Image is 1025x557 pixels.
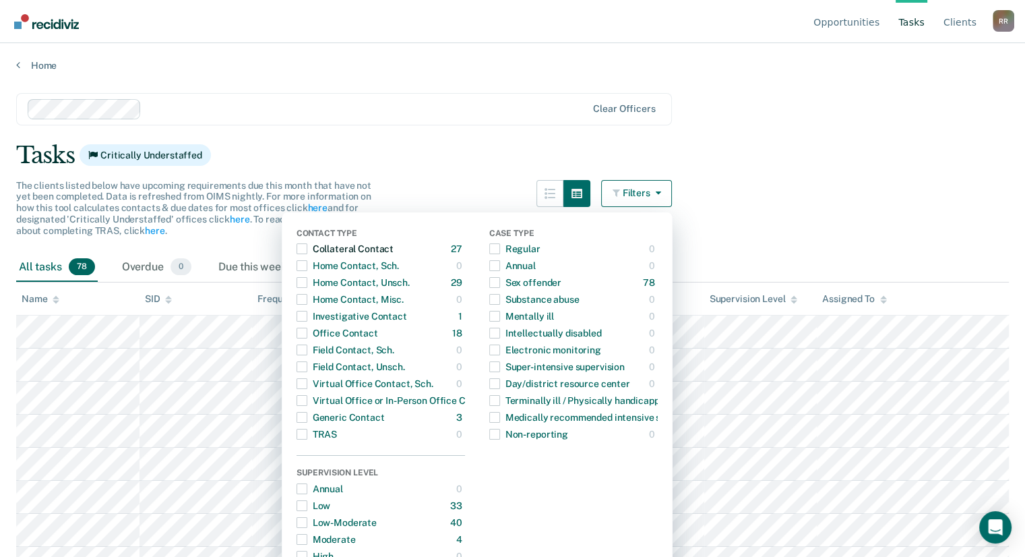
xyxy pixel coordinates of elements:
span: The clients listed below have upcoming requirements due this month that have not yet been complet... [16,180,371,236]
div: Medically recommended intensive supervision [489,407,706,428]
div: Virtual Office Contact, Sch. [297,373,433,394]
div: Clear officers [593,103,655,115]
div: Name [22,293,59,305]
div: Low [297,495,331,517]
div: Tasks [16,142,1009,169]
div: Field Contact, Unsch. [297,356,405,378]
div: Regular [489,238,540,260]
div: Annual [489,255,536,276]
div: 78 [643,272,658,293]
a: Home [16,59,1009,71]
div: Open Intercom Messenger [979,511,1012,544]
div: Super-intensive supervision [489,356,625,378]
div: Assigned To [822,293,886,305]
div: 0 [649,322,658,344]
div: 0 [456,478,465,500]
div: Annual [297,478,343,500]
div: Low-Moderate [297,512,377,533]
div: 0 [649,305,658,327]
button: Profile dropdown button [993,10,1014,32]
div: TRAS [297,423,337,445]
div: 0 [649,356,658,378]
div: 0 [456,373,465,394]
button: Filters [601,180,673,207]
div: 0 [456,339,465,361]
div: Sex offender [489,272,561,293]
div: Mentally ill [489,305,554,327]
div: 4 [456,529,465,550]
div: Frequency [257,293,304,305]
div: Day/district resource center [489,373,630,394]
div: Substance abuse [489,289,580,310]
div: Supervision Level [710,293,798,305]
div: 0 [456,255,465,276]
div: 0 [649,238,658,260]
div: 33 [450,495,465,517]
div: 0 [456,356,465,378]
div: 0 [649,255,658,276]
div: Contact Type [297,229,465,241]
div: Intellectually disabled [489,322,602,344]
div: Generic Contact [297,407,385,428]
div: 3 [456,407,465,428]
span: Critically Understaffed [80,144,211,166]
div: SID [145,293,173,305]
div: 40 [450,512,465,533]
div: Supervision Level [297,468,465,480]
div: Overdue0 [119,253,194,283]
div: Home Contact, Unsch. [297,272,410,293]
div: 1 [458,305,465,327]
div: All tasks78 [16,253,98,283]
img: Recidiviz [14,14,79,29]
div: Electronic monitoring [489,339,601,361]
div: 0 [649,373,658,394]
div: 0 [649,289,658,310]
div: 18 [452,322,465,344]
span: 0 [170,258,191,276]
div: Non-reporting [489,423,568,445]
div: Case Type [489,229,658,241]
span: 78 [69,258,95,276]
div: Terminally ill / Physically handicapped [489,390,671,411]
div: Due this week0 [216,253,317,283]
div: Moderate [297,529,356,550]
div: Home Contact, Sch. [297,255,399,276]
a: here [230,214,249,225]
div: Field Contact, Sch. [297,339,394,361]
div: Virtual Office or In-Person Office Contact [297,390,495,411]
div: 29 [451,272,465,293]
div: 0 [649,423,658,445]
div: Office Contact [297,322,378,344]
a: here [307,202,327,213]
div: 27 [451,238,465,260]
div: Collateral Contact [297,238,394,260]
div: 0 [456,423,465,445]
div: 0 [456,289,465,310]
div: 0 [649,339,658,361]
div: Home Contact, Misc. [297,289,404,310]
div: Investigative Contact [297,305,407,327]
a: here [145,225,164,236]
div: R R [993,10,1014,32]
